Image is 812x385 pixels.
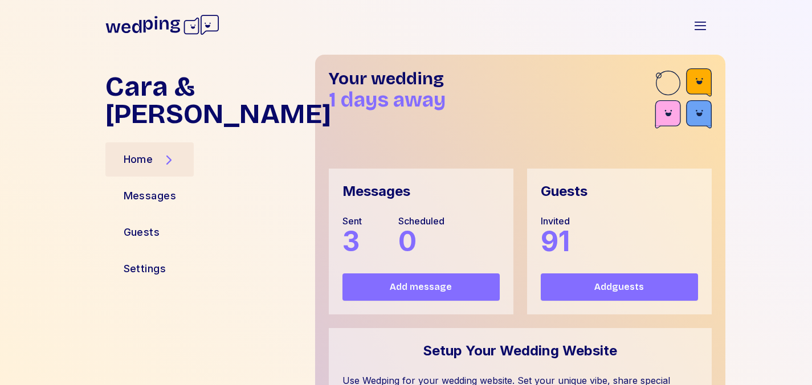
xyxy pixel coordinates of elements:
span: Add message [390,280,452,294]
span: 91 [541,224,570,258]
div: Messages [124,188,177,204]
div: Guests [541,182,587,200]
div: Setup Your Wedding Website [423,342,617,360]
button: Addguests [541,273,698,301]
div: Sent [342,214,362,228]
span: 3 [342,224,360,258]
h1: Your wedding [329,68,655,89]
div: Messages [342,182,410,200]
div: Invited [541,214,570,228]
button: Add message [342,273,500,301]
img: guest-accent-br.svg [655,68,712,132]
div: Settings [124,261,166,277]
div: Guests [124,224,160,240]
span: 0 [398,224,417,258]
span: Add guests [594,280,644,294]
h1: Cara & [PERSON_NAME] [105,73,306,128]
div: Scheduled [398,214,444,228]
div: Home [124,151,153,167]
span: 1 days away [329,88,446,112]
